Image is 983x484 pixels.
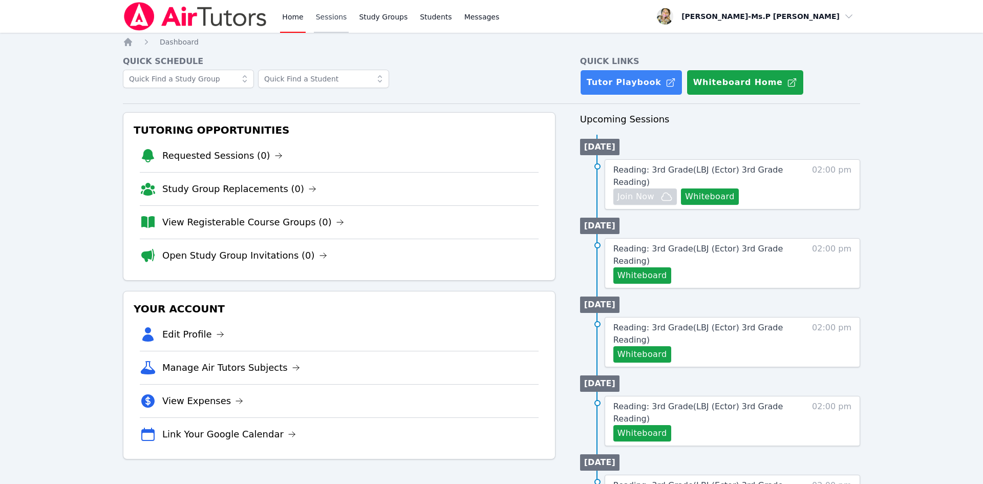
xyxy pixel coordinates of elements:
[580,55,860,68] h4: Quick Links
[123,55,555,68] h4: Quick Schedule
[162,427,296,441] a: Link Your Google Calendar
[580,139,619,155] li: [DATE]
[812,322,851,363] span: 02:00 pm
[464,12,500,22] span: Messages
[123,2,268,31] img: Air Tutors
[132,300,547,318] h3: Your Account
[580,297,619,313] li: [DATE]
[160,38,199,46] span: Dashboard
[613,322,792,346] a: Reading: 3rd Grade(LBJ (Ector) 3rd Grade Reading)
[162,248,327,263] a: Open Study Group Invitations (0)
[617,191,654,203] span: Join Now
[580,112,860,127] h3: Upcoming Sessions
[613,425,671,441] button: Whiteboard
[812,164,851,205] span: 02:00 pm
[162,394,243,408] a: View Expenses
[132,121,547,139] h3: Tutoring Opportunities
[258,70,389,88] input: Quick Find a Student
[160,37,199,47] a: Dashboard
[613,243,792,267] a: Reading: 3rd Grade(LBJ (Ector) 3rd Grade Reading)
[613,323,783,345] span: Reading: 3rd Grade ( LBJ (Ector) 3rd Grade Reading )
[580,70,682,95] a: Tutor Playbook
[123,37,860,47] nav: Breadcrumb
[162,149,283,163] a: Requested Sessions (0)
[162,327,224,342] a: Edit Profile
[123,70,254,88] input: Quick Find a Study Group
[580,375,619,392] li: [DATE]
[580,218,619,234] li: [DATE]
[812,243,851,284] span: 02:00 pm
[613,164,792,188] a: Reading: 3rd Grade(LBJ (Ector) 3rd Grade Reading)
[613,244,783,266] span: Reading: 3rd Grade ( LBJ (Ector) 3rd Grade Reading )
[613,401,792,425] a: Reading: 3rd Grade(LBJ (Ector) 3rd Grade Reading)
[613,188,677,205] button: Join Now
[162,182,316,196] a: Study Group Replacements (0)
[613,346,671,363] button: Whiteboard
[681,188,739,205] button: Whiteboard
[162,215,344,229] a: View Registerable Course Groups (0)
[812,401,851,441] span: 02:00 pm
[613,402,783,424] span: Reading: 3rd Grade ( LBJ (Ector) 3rd Grade Reading )
[687,70,804,95] button: Whiteboard Home
[613,267,671,284] button: Whiteboard
[580,454,619,471] li: [DATE]
[162,361,300,375] a: Manage Air Tutors Subjects
[613,165,783,187] span: Reading: 3rd Grade ( LBJ (Ector) 3rd Grade Reading )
